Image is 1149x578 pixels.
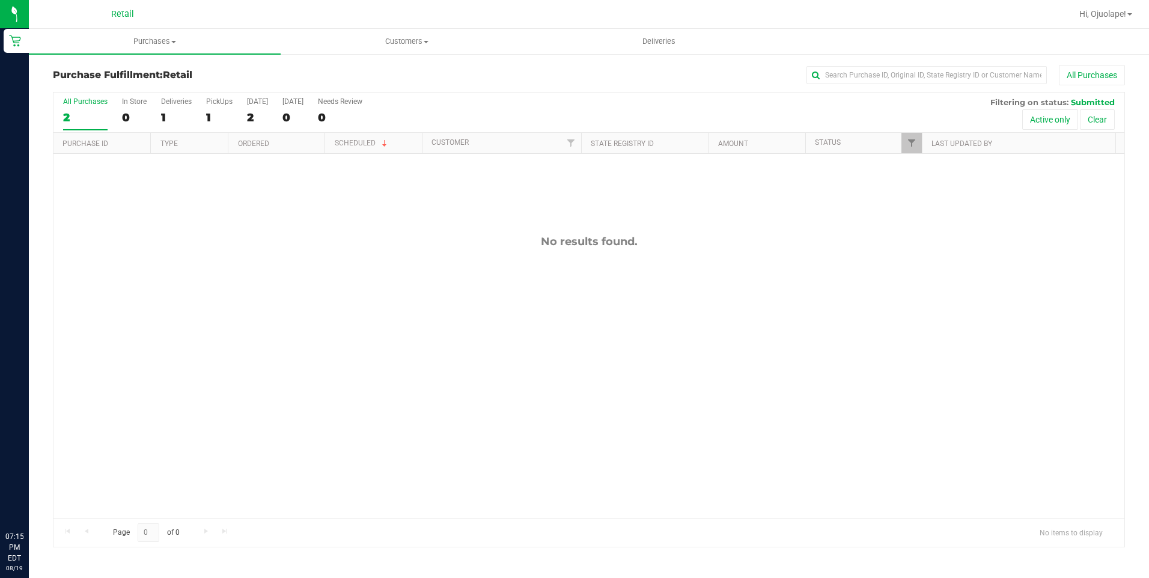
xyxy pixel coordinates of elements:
[161,97,192,106] div: Deliveries
[806,66,1047,84] input: Search Purchase ID, Original ID, State Registry ID or Customer Name...
[122,97,147,106] div: In Store
[29,29,281,54] a: Purchases
[160,139,178,148] a: Type
[161,111,192,124] div: 1
[561,133,581,153] a: Filter
[247,97,268,106] div: [DATE]
[533,29,785,54] a: Deliveries
[591,139,654,148] a: State Registry ID
[12,482,48,518] iframe: Resource center
[335,139,389,147] a: Scheduled
[35,480,50,494] iframe: Resource center unread badge
[931,139,992,148] a: Last Updated By
[206,97,233,106] div: PickUps
[111,9,134,19] span: Retail
[206,111,233,124] div: 1
[431,138,469,147] a: Customer
[63,111,108,124] div: 2
[1059,65,1125,85] button: All Purchases
[718,139,748,148] a: Amount
[163,69,192,81] span: Retail
[901,133,921,153] a: Filter
[53,235,1124,248] div: No results found.
[247,111,268,124] div: 2
[1030,523,1112,541] span: No items to display
[626,36,692,47] span: Deliveries
[318,111,362,124] div: 0
[103,523,189,542] span: Page of 0
[53,70,410,81] h3: Purchase Fulfillment:
[282,111,303,124] div: 0
[9,35,21,47] inline-svg: Retail
[990,97,1068,107] span: Filtering on status:
[1079,9,1126,19] span: Hi, Ojuolape!
[1071,97,1115,107] span: Submitted
[282,97,303,106] div: [DATE]
[122,111,147,124] div: 0
[238,139,269,148] a: Ordered
[281,29,532,54] a: Customers
[318,97,362,106] div: Needs Review
[815,138,841,147] a: Status
[29,36,281,47] span: Purchases
[1022,109,1078,130] button: Active only
[62,139,108,148] a: Purchase ID
[63,97,108,106] div: All Purchases
[5,531,23,564] p: 07:15 PM EDT
[281,36,532,47] span: Customers
[1080,109,1115,130] button: Clear
[5,564,23,573] p: 08/19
